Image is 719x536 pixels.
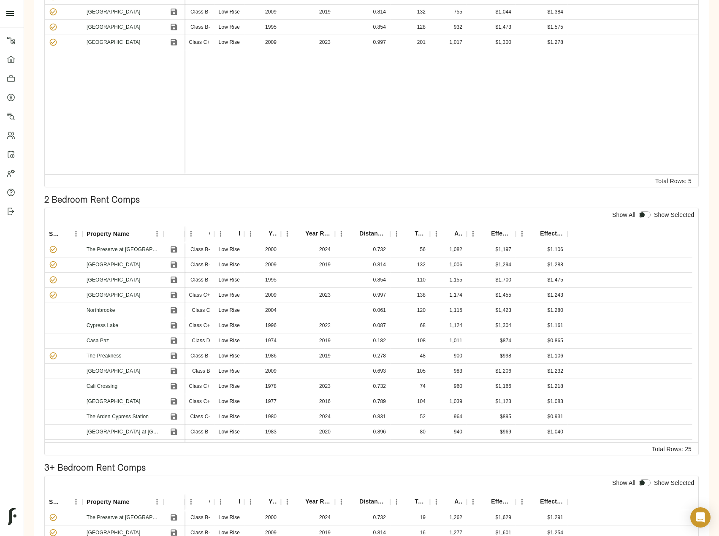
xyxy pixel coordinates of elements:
p: As Of July 2025 [496,306,512,314]
button: Menu [281,227,293,240]
button: Save [168,365,180,377]
div: 2000 [265,514,277,521]
button: Sort [197,228,209,240]
button: Menu [430,495,442,508]
p: Class B- [190,246,210,253]
p: As Of July 2025 [496,8,512,16]
button: Menu [390,227,403,240]
div: 1978 [265,383,277,390]
div: 2009 [265,261,277,268]
div: Property Name [82,494,163,510]
div: 0.814 [373,8,386,16]
div: 128 [417,24,426,31]
p: As Of July 2025 [548,367,564,375]
button: Menu [430,227,442,240]
div: Total Rows: 25 [652,445,692,453]
button: Sort [227,496,239,508]
div: 132 [417,8,426,16]
div: 940 [454,428,462,436]
p: As Of July 2025 [500,413,511,420]
div: Effective RPSF [516,225,567,242]
div: Total Units [390,225,430,242]
div: Low Rise [219,292,240,299]
p: $1,700 [496,276,512,284]
div: Low Rise [219,261,240,268]
button: Save [168,289,180,301]
div: 0.831 [373,413,386,420]
p: Class C+ [189,382,210,390]
p: As Of July 2025 [548,382,564,390]
div: Year Built [244,225,281,242]
p: As Of July 2025 [496,38,512,46]
div: 0.854 [373,24,386,31]
h2: 2 Bedroom Rent Comps [44,194,699,205]
a: Casa Paz [87,338,109,344]
button: Sort [58,496,70,508]
div: 2023 [319,292,331,299]
button: Save [168,441,180,453]
button: Menu [390,495,403,508]
div: Low Rise [219,337,240,344]
button: Save [168,410,180,423]
div: Low Rise [219,514,240,521]
div: Show Selected [652,209,696,221]
div: 960 [454,383,462,390]
div: Distance (miles) [359,493,386,510]
a: The Preakness [87,353,122,359]
p: As Of July 2025 [496,291,512,299]
p: As Of July 2025 [548,23,564,31]
div: 1,174 [449,292,462,299]
button: Sort [528,228,540,240]
div: 0.997 [373,39,386,46]
button: Sort [227,228,239,240]
div: 1986 [265,352,277,360]
p: As Of July 2025 [548,261,564,268]
p: As Of July 2025 [496,246,512,253]
button: Sort [479,496,491,508]
p: As Of July 2025 [496,261,512,268]
div: Avg Sq Ft [430,493,467,510]
button: Menu [335,227,347,240]
button: Sort [130,228,141,240]
a: [GEOGRAPHIC_DATA] [87,398,140,404]
div: Open Intercom Messenger [690,507,711,528]
button: Sort [257,496,269,508]
p: As Of July 2025 [548,246,564,253]
p: As Of July 2025 [548,38,564,46]
div: 2024 [319,413,331,420]
p: As Of July 2025 [496,23,512,31]
div: Low Rise [219,413,240,420]
button: Save [168,349,180,362]
div: 52 [420,413,426,420]
button: Save [168,36,180,49]
p: As Of July 2025 [500,352,511,360]
div: 1983 [265,428,277,436]
a: [GEOGRAPHIC_DATA] [87,277,140,283]
div: 932 [454,24,462,31]
div: 1995 [265,24,277,31]
div: 0.693 [373,368,386,375]
a: [GEOGRAPHIC_DATA] [87,24,140,30]
p: As Of July 2025 [548,276,564,284]
div: 2009 [265,368,277,375]
div: Property Name [87,494,130,510]
a: Cypress Lake [87,322,118,328]
a: Cali Crossing [87,383,117,389]
p: As Of July 2025 [500,428,511,436]
div: 2009 [265,8,277,16]
div: 1,017 [449,39,462,46]
button: Save [168,511,180,524]
div: 0.182 [373,337,386,344]
div: Low Rise [219,8,240,16]
button: Menu [281,495,293,508]
div: 138 [417,292,426,299]
div: 983 [454,368,462,375]
div: 132 [417,261,426,268]
p: Class B- [190,261,210,268]
button: Sort [442,496,454,508]
div: 0.087 [373,322,386,329]
button: Save [168,5,180,18]
button: Menu [516,495,528,508]
div: 2019 [319,337,331,344]
button: Menu [214,495,227,508]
